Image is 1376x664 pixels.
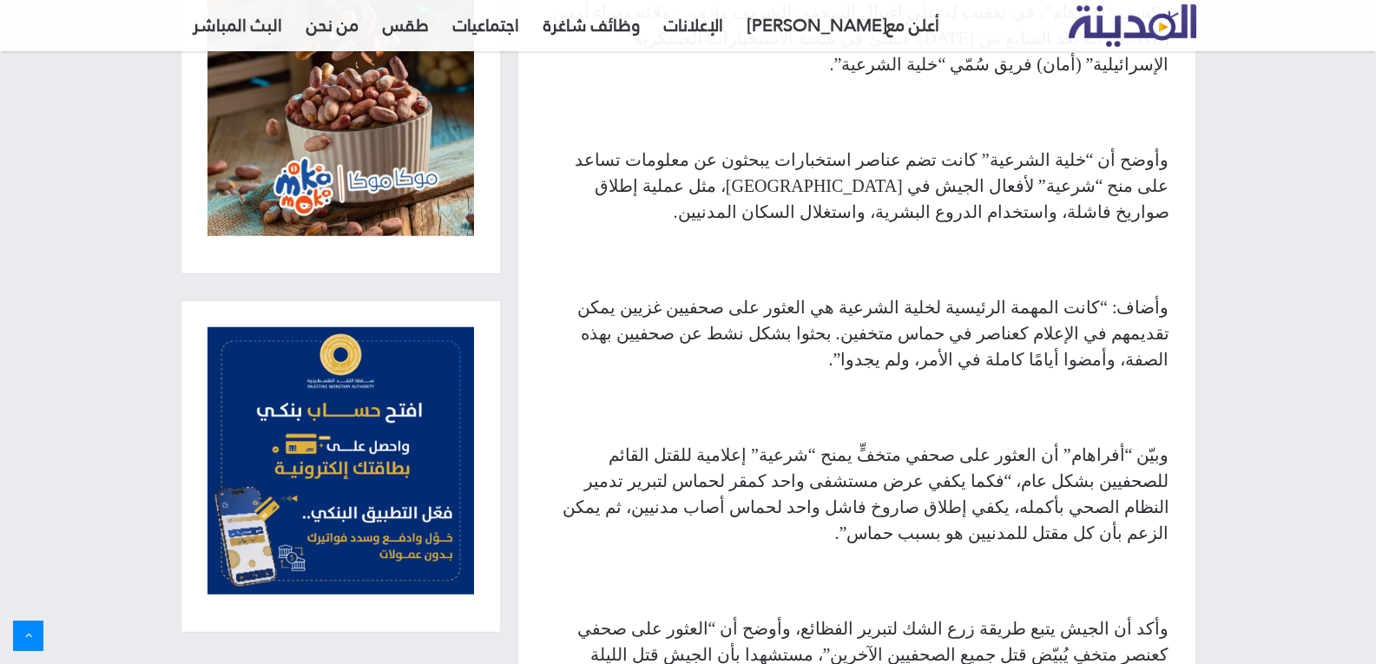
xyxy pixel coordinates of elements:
p: وأضاف: “كانت المهمة الرئيسية لخلية الشرعية هي العثور على صحفيين غزيين يمكن تقديمهم في الإعلام كعن... [544,294,1169,372]
a: تلفزيون المدينة [1069,5,1196,48]
p: وأوضح أن “خلية الشرعية” كانت تضم عناصر استخبارات يبحثون عن معلومات تساعد على منح “شرعية” لأفعال ا... [544,147,1169,225]
img: تلفزيون المدينة [1069,4,1196,47]
p: وبيّن “أفراهام” أن العثور على صحفي متخفٍّ يمنح “شرعية” إعلامية للقتل القائم للصحفيين بشكل عام، “ف... [544,442,1169,546]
